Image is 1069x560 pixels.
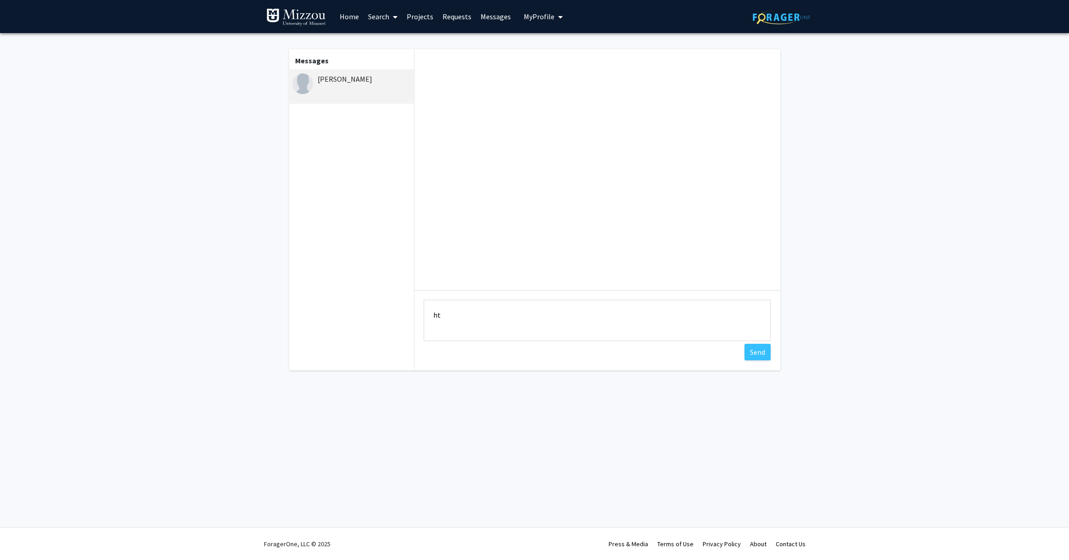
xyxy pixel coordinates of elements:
[524,12,554,21] span: My Profile
[402,0,438,33] a: Projects
[364,0,402,33] a: Search
[438,0,476,33] a: Requests
[264,528,330,560] div: ForagerOne, LLC © 2025
[776,540,806,548] a: Contact Us
[292,73,412,84] div: [PERSON_NAME]
[609,540,648,548] a: Press & Media
[750,540,767,548] a: About
[476,0,515,33] a: Messages
[703,540,741,548] a: Privacy Policy
[295,56,329,65] b: Messages
[744,344,771,360] button: Send
[657,540,694,548] a: Terms of Use
[266,8,326,27] img: University of Missouri Logo
[424,300,771,341] textarea: Message
[335,0,364,33] a: Home
[292,73,313,94] img: Sophia Dickson
[753,10,810,24] img: ForagerOne Logo
[7,519,39,553] iframe: Chat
